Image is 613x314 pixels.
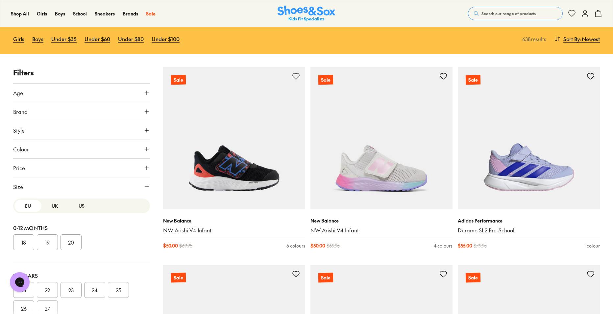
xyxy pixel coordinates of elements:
[310,217,453,224] p: New Balance
[286,242,305,249] div: 5 colours
[179,242,192,249] span: $ 69.95
[37,234,58,250] button: 19
[37,282,58,298] button: 22
[584,242,600,249] div: 1 colour
[13,159,150,177] button: Price
[55,10,65,17] a: Boys
[85,32,110,46] a: Under $60
[310,227,453,234] a: NW Arishi V4 Infant
[13,102,150,121] button: Brand
[13,67,150,78] p: Filters
[13,121,150,140] button: Style
[73,10,87,17] a: School
[466,273,480,283] p: Sale
[41,200,68,212] button: UK
[474,242,487,249] span: $ 79.95
[13,224,150,232] div: 0-12 Months
[318,273,333,283] p: Sale
[458,242,472,249] span: $ 55.00
[327,242,340,249] span: $ 69.95
[84,282,105,298] button: 24
[13,140,150,158] button: Colour
[163,217,305,224] p: New Balance
[163,227,305,234] a: NW Arishi V4 Infant
[152,32,180,46] a: Under $100
[146,10,156,17] a: Sale
[14,200,41,212] button: EU
[13,89,23,97] span: Age
[61,282,82,298] button: 23
[458,217,600,224] p: Adidas Performance
[13,177,150,196] button: Size
[163,242,178,249] span: $ 50.00
[13,108,28,116] span: Brand
[278,6,335,22] a: Shoes & Sox
[13,126,25,134] span: Style
[468,7,563,20] button: Search our range of products
[278,6,335,22] img: SNS_Logo_Responsive.svg
[458,67,600,209] a: Sale
[13,145,29,153] span: Colour
[68,200,95,212] button: US
[13,183,23,191] span: Size
[13,234,34,250] button: 18
[481,11,536,16] span: Search our range of products
[554,32,600,46] button: Sort By:Newest
[118,32,144,46] a: Under $80
[7,270,33,294] iframe: Gorgias live chat messenger
[171,273,186,283] p: Sale
[310,67,453,209] a: Sale
[563,35,580,43] span: Sort By
[458,227,600,234] a: Duramo SL2 Pre-School
[11,10,29,17] a: Shop All
[61,234,82,250] button: 20
[32,32,43,46] a: Boys
[13,32,24,46] a: Girls
[434,242,453,249] div: 4 colours
[95,10,115,17] a: Sneakers
[310,242,325,249] span: $ 50.00
[13,272,150,279] div: 1-3 Years
[13,84,150,102] button: Age
[123,10,138,17] a: Brands
[51,32,77,46] a: Under $35
[37,10,47,17] a: Girls
[13,164,25,172] span: Price
[580,35,600,43] span: : Newest
[318,75,333,85] p: Sale
[163,67,305,209] a: Sale
[108,282,129,298] button: 25
[466,75,480,85] p: Sale
[171,75,186,85] p: Sale
[520,35,546,43] p: 638 results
